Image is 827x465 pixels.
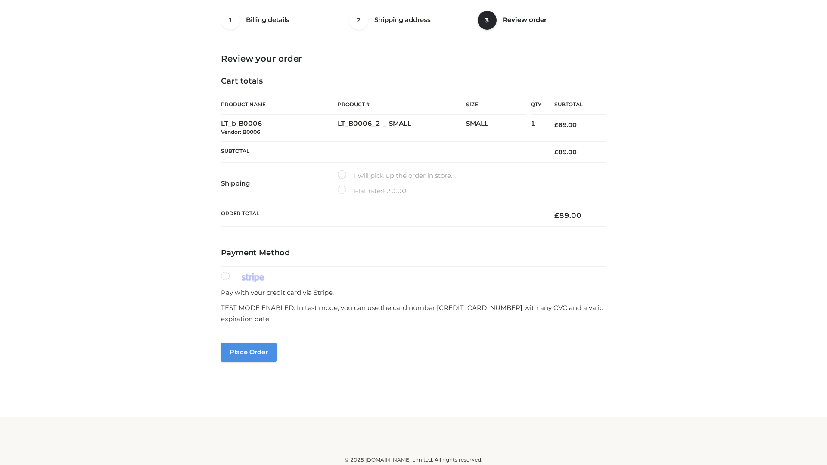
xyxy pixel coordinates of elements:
th: Qty [531,95,541,115]
span: £ [554,148,558,156]
th: Size [466,95,526,115]
th: Subtotal [221,141,541,162]
h3: Review your order [221,53,606,64]
th: Shipping [221,163,338,204]
th: Product Name [221,95,338,115]
th: Product # [338,95,466,115]
th: Order Total [221,204,541,227]
bdi: 89.00 [554,211,581,220]
p: Pay with your credit card via Stripe. [221,287,606,298]
button: Place order [221,343,277,362]
p: TEST MODE ENABLED. In test mode, you can use the card number [CREDIT_CARD_NUMBER] with any CVC an... [221,302,606,324]
td: 1 [531,115,541,142]
small: Vendor: B0006 [221,129,260,135]
h4: Cart totals [221,77,606,86]
label: Flat rate: [338,186,407,197]
bdi: 89.00 [554,121,577,129]
td: LT_b-B0006 [221,115,338,142]
span: £ [382,187,386,195]
bdi: 89.00 [554,148,577,156]
div: © 2025 [DOMAIN_NAME] Limited. All rights reserved. [128,456,699,464]
span: £ [554,121,558,129]
label: I will pick up the order in store. [338,170,452,181]
th: Subtotal [541,95,606,115]
td: LT_B0006_2-_-SMALL [338,115,466,142]
span: £ [554,211,559,220]
h4: Payment Method [221,248,606,258]
bdi: 20.00 [382,187,407,195]
td: SMALL [466,115,531,142]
